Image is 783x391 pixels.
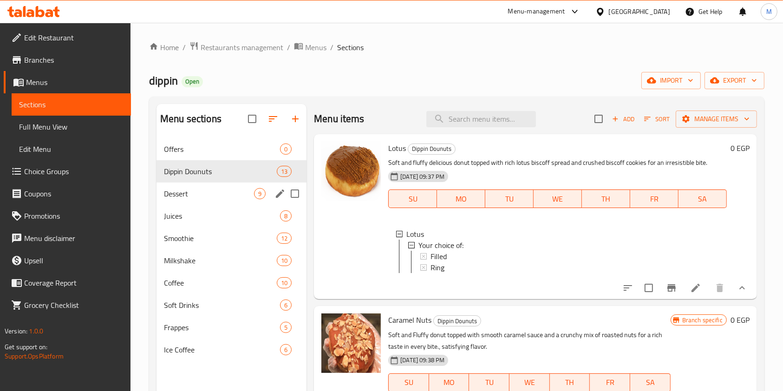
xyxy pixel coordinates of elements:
input: search [426,111,536,127]
div: items [277,277,292,288]
span: Sections [19,99,124,110]
span: 10 [277,279,291,287]
span: export [712,75,757,86]
div: Ice Coffee6 [157,339,307,361]
div: Smoothie [164,233,277,244]
a: Grocery Checklist [4,294,131,316]
div: Milkshake10 [157,249,307,272]
button: edit [273,187,287,201]
span: Soft Drinks [164,300,280,311]
img: Lotus [321,142,381,201]
li: / [330,42,333,53]
div: Frappes [164,322,280,333]
button: MO [437,189,485,208]
span: FR [594,376,626,389]
span: Edit Menu [19,143,124,155]
span: 1.0.0 [29,325,43,337]
div: items [280,210,292,222]
img: Caramel Nuts [321,313,381,373]
span: Add item [608,112,638,126]
span: Dippin Dounuts [408,143,455,154]
span: 8 [281,212,291,221]
button: Sort [642,112,672,126]
a: Home [149,42,179,53]
span: Sort [644,114,670,124]
span: Add [611,114,636,124]
span: Filled [431,251,447,262]
a: Restaurants management [189,41,283,53]
span: Open [182,78,203,85]
span: Manage items [683,113,750,125]
a: Edit Restaurant [4,26,131,49]
span: 0 [281,145,291,154]
p: Soft and Fluffy donut topped with smooth caramel sauce and a crunchy mix of roasted nuts for a ri... [388,329,670,352]
span: TU [489,192,530,206]
span: TH [554,376,587,389]
div: Open [182,76,203,87]
span: Get support on: [5,341,47,353]
div: Dippin Dounuts [164,166,277,177]
a: Choice Groups [4,160,131,182]
span: Your choice of: [418,240,463,251]
button: TU [485,189,534,208]
div: Menu-management [508,6,565,17]
div: items [280,300,292,311]
li: / [287,42,290,53]
div: items [277,255,292,266]
span: 13 [277,167,291,176]
span: Choice Groups [24,166,124,177]
a: Promotions [4,205,131,227]
button: SA [679,189,727,208]
span: 9 [254,189,265,198]
span: Version: [5,325,27,337]
span: 12 [277,234,291,243]
button: WE [534,189,582,208]
span: M [766,7,772,17]
div: [GEOGRAPHIC_DATA] [609,7,670,17]
span: Coffee [164,277,277,288]
span: Upsell [24,255,124,266]
span: Dessert [164,188,254,199]
a: Edit menu item [690,282,701,293]
span: Sections [337,42,364,53]
div: items [277,233,292,244]
div: Dippin Dounuts [433,315,481,326]
a: Sections [12,93,131,116]
span: Coverage Report [24,277,124,288]
span: Menu disclaimer [24,233,124,244]
h2: Menu items [314,112,365,126]
button: export [705,72,764,89]
div: Dippin Dounuts13 [157,160,307,182]
h6: 0 EGP [731,142,750,155]
button: sort-choices [617,277,639,299]
span: 5 [281,323,291,332]
div: items [280,322,292,333]
div: Smoothie12 [157,227,307,249]
span: Grocery Checklist [24,300,124,311]
span: FR [634,192,675,206]
button: FR [630,189,679,208]
span: Full Menu View [19,121,124,132]
li: / [183,42,186,53]
div: items [280,143,292,155]
span: Offers [164,143,280,155]
span: Lotus [406,228,424,240]
a: Menus [4,71,131,93]
span: Select all sections [242,109,262,129]
span: [DATE] 09:37 PM [397,172,448,181]
span: SU [392,376,425,389]
button: Add [608,112,638,126]
a: Support.OpsPlatform [5,350,64,362]
span: TU [473,376,506,389]
span: Caramel Nuts [388,313,431,327]
span: Milkshake [164,255,277,266]
span: MO [441,192,482,206]
span: WE [513,376,546,389]
span: Juices [164,210,280,222]
span: Restaurants management [201,42,283,53]
a: Coverage Report [4,272,131,294]
span: dippin [149,70,178,91]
